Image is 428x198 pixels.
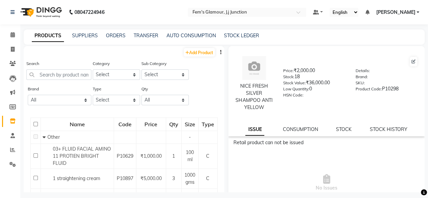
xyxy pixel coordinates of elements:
[28,86,39,92] label: Brand
[117,175,133,181] span: P10897
[140,153,162,159] span: ₹1,000.00
[26,69,91,80] input: Search by product name or code
[376,9,415,16] span: [PERSON_NAME]
[106,32,126,39] a: ORDERS
[370,126,407,132] a: STOCK HISTORY
[74,3,104,22] b: 08047224946
[283,73,345,83] div: 18
[137,118,165,130] div: Price
[141,61,166,67] label: Sub Category
[199,118,217,130] div: Type
[186,149,194,162] span: 100 ml
[182,118,198,130] div: Size
[283,85,345,95] div: 0
[134,32,158,39] a: TRANSFER
[356,68,370,74] label: Details:
[184,48,215,57] a: Add Product
[283,67,345,76] div: ₹2,000.00
[140,175,162,181] span: ₹5,000.00
[245,124,264,136] a: ISSUE
[233,139,420,146] div: Retail product can not be issued
[283,79,345,89] div: ₹36,000.00
[184,172,195,185] span: 1000 gms
[93,61,110,67] label: Category
[283,74,294,80] label: Stock:
[189,134,191,140] span: -
[26,61,39,67] label: Search
[93,86,102,92] label: Type
[356,86,382,92] label: Product Code:
[206,153,209,159] span: C
[172,153,175,159] span: 1
[283,68,294,74] label: Price:
[242,56,266,80] img: avatar
[32,30,64,42] a: PRODUCTS
[356,80,365,86] label: SKU:
[53,175,100,181] span: 1 straightening cream
[283,92,303,98] label: HSN Code:
[47,134,60,140] span: Other
[41,118,113,130] div: Name
[235,83,273,111] div: NICE FRESH SILVER SHAMPOO ANTI YELLOW
[224,32,259,39] a: STOCK LEDGER
[283,126,318,132] a: CONSUMPTION
[166,32,216,39] a: AUTO CONSUMPTION
[336,126,352,132] a: STOCK
[172,175,175,181] span: 3
[283,80,306,86] label: Stock Value:
[114,118,136,130] div: Code
[356,85,418,95] div: P10298
[72,32,98,39] a: SUPPLIERS
[283,86,309,92] label: Low Quantity:
[206,175,209,181] span: C
[166,118,181,130] div: Qty
[17,3,64,22] img: logo
[43,134,47,140] span: Collapse Row
[117,153,133,159] span: P10629
[141,86,148,92] label: Qty
[356,74,368,80] label: Brand:
[53,146,111,166] span: 03+ FLUID FACIAL AMINO 11 PROTIEN BRIGHT FLUID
